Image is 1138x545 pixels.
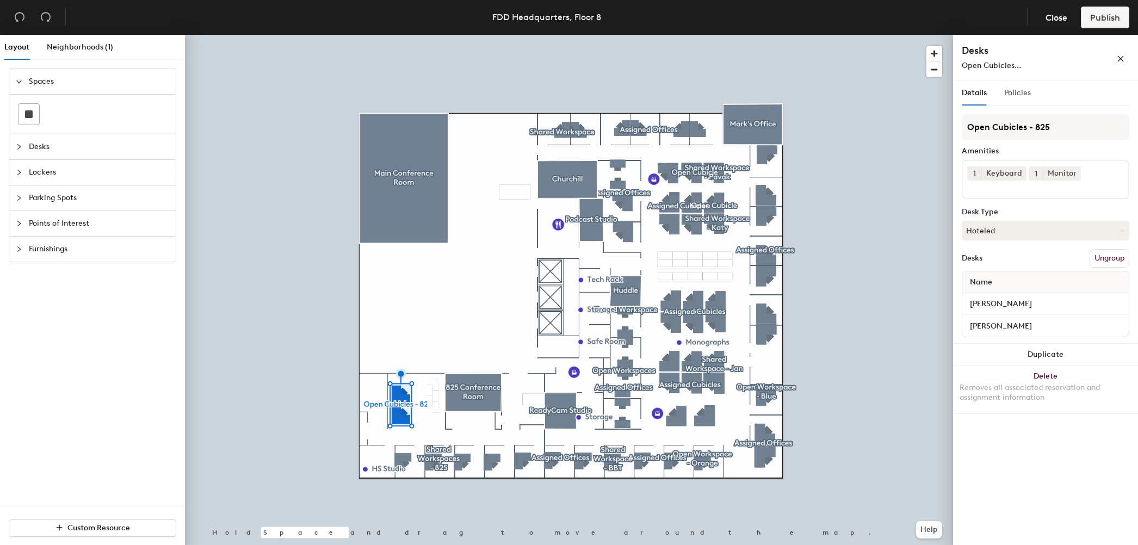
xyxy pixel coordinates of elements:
[492,10,601,24] div: FDD Headquarters, Floor 8
[962,44,1081,58] h4: Desks
[962,88,987,97] span: Details
[29,134,169,159] span: Desks
[67,523,130,532] span: Custom Resource
[960,383,1131,402] div: Removes all associated reservation and assignment information
[29,69,169,94] span: Spaces
[967,166,981,181] button: 1
[964,318,1127,333] input: Unnamed desk
[973,168,976,179] span: 1
[981,166,1026,181] div: Keyboard
[16,220,22,227] span: collapsed
[16,169,22,176] span: collapsed
[16,78,22,85] span: expanded
[962,208,1129,216] div: Desk Type
[1029,166,1043,181] button: 1
[1043,166,1081,181] div: Monitor
[1035,168,1037,179] span: 1
[962,61,1021,70] span: Open Cubicles...
[9,7,30,28] button: Undo (⌘ + Z)
[1046,13,1067,23] span: Close
[962,147,1129,156] div: Amenities
[16,246,22,252] span: collapsed
[1090,249,1129,268] button: Ungroup
[14,11,25,22] span: undo
[29,185,169,210] span: Parking Spots
[4,42,29,52] span: Layout
[9,519,176,537] button: Custom Resource
[964,296,1127,312] input: Unnamed desk
[953,344,1138,366] button: Duplicate
[1004,88,1031,97] span: Policies
[916,521,942,538] button: Help
[35,7,57,28] button: Redo (⌘ + ⇧ + Z)
[1081,7,1129,28] button: Publish
[16,195,22,201] span: collapsed
[29,211,169,236] span: Points of Interest
[29,160,169,185] span: Lockers
[1036,7,1077,28] button: Close
[29,237,169,262] span: Furnishings
[16,144,22,150] span: collapsed
[964,272,998,292] span: Name
[962,254,982,263] div: Desks
[953,366,1138,413] button: DeleteRemoves all associated reservation and assignment information
[47,42,113,52] span: Neighborhoods (1)
[962,221,1129,240] button: Hoteled
[1117,55,1124,63] span: close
